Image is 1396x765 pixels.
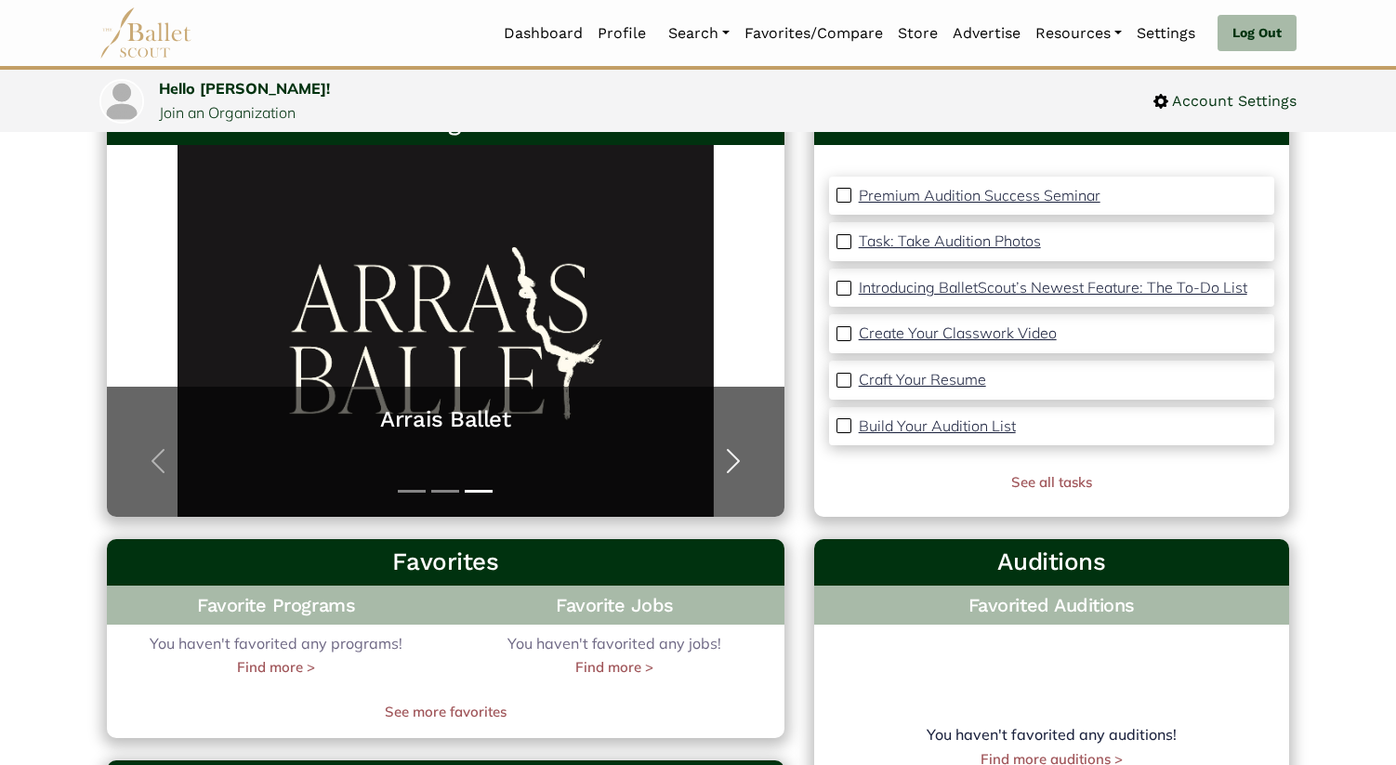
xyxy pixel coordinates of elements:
[945,14,1028,53] a: Advertise
[859,278,1247,297] p: Introducing BalletScout’s Newest Feature: The To-Do List
[1129,14,1203,53] a: Settings
[122,547,770,578] h3: Favorites
[859,230,1041,254] a: Task: Take Audition Photos
[859,415,1016,439] a: Build Your Audition List
[859,322,1057,346] a: Create Your Classwork Video
[590,14,653,53] a: Profile
[859,368,986,392] a: Craft Your Resume
[737,14,890,53] a: Favorites/Compare
[1028,14,1129,53] a: Resources
[890,14,945,53] a: Store
[101,81,142,122] img: profile picture
[829,547,1274,578] h3: Auditions
[859,186,1100,204] p: Premium Audition Success Seminar
[107,701,784,723] a: See more favorites
[814,723,1289,747] p: You haven't favorited any auditions!
[465,481,493,502] button: Slide 3
[575,656,653,679] a: Find more >
[445,586,784,625] h4: Favorite Jobs
[431,481,459,502] button: Slide 2
[859,184,1100,208] a: Premium Audition Success Seminar
[159,103,296,122] a: Join an Organization
[125,405,766,434] a: Arrais Ballet
[859,370,986,389] p: Craft Your Resume
[1153,89,1297,113] a: Account Settings
[859,231,1041,250] p: Task: Take Audition Photos
[1168,89,1297,113] span: Account Settings
[398,481,426,502] button: Slide 1
[496,14,590,53] a: Dashboard
[445,632,784,679] div: You haven't favorited any jobs!
[159,79,330,98] a: Hello [PERSON_NAME]!
[1218,15,1297,52] a: Log Out
[859,323,1057,342] p: Create Your Classwork Video
[829,593,1274,617] h4: Favorited Auditions
[237,656,315,679] a: Find more >
[859,276,1247,300] a: Introducing BalletScout’s Newest Feature: The To-Do List
[107,632,445,679] div: You haven't favorited any programs!
[661,14,737,53] a: Search
[859,416,1016,435] p: Build Your Audition List
[107,586,445,625] h4: Favorite Programs
[1011,473,1092,491] a: See all tasks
